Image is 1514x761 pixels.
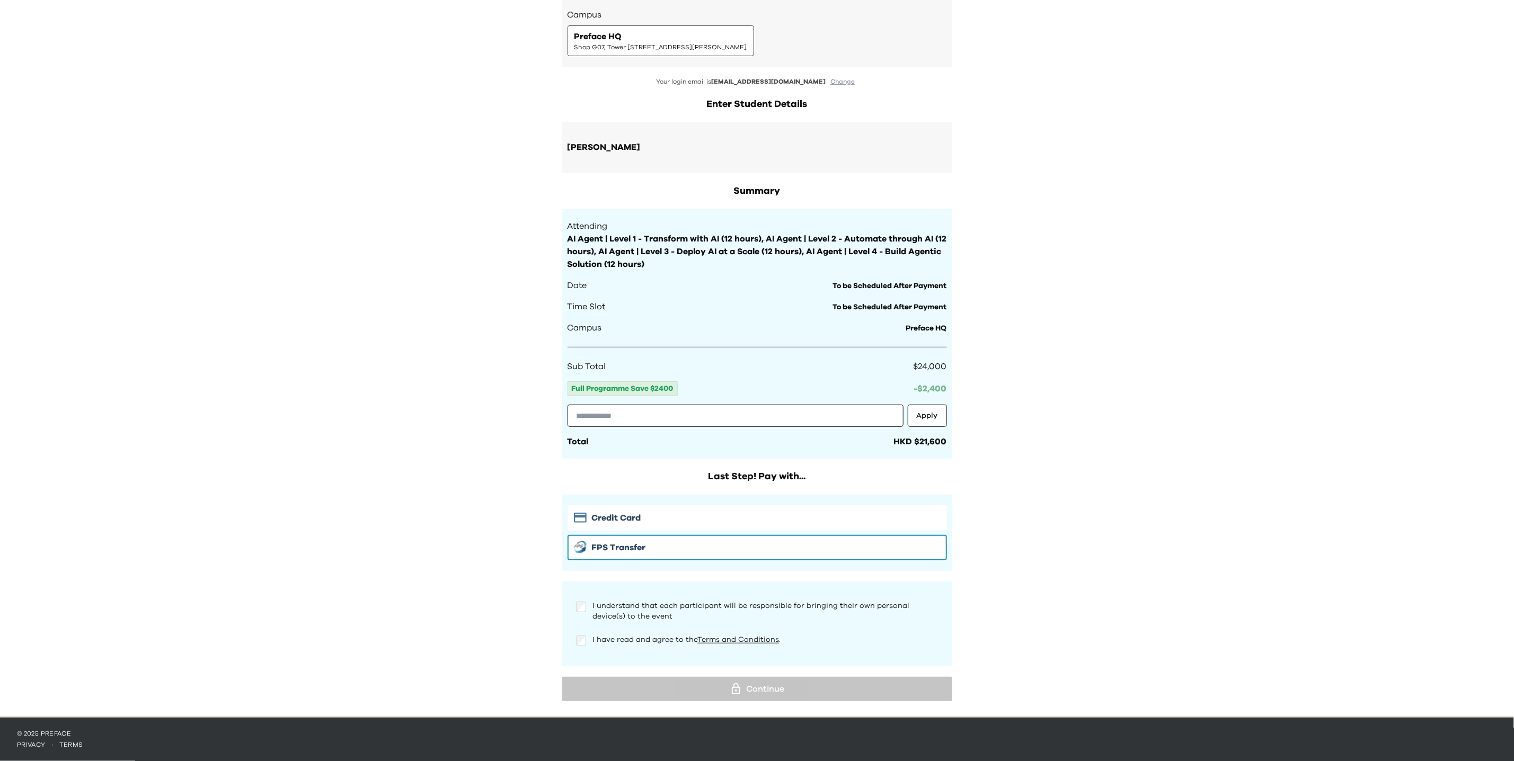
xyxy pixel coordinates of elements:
button: Continue [562,677,952,701]
span: Preface HQ [574,30,622,43]
span: FPS Transfer [592,541,646,554]
span: I understand that each participant will be responsible for bringing their own personal device(s) ... [592,602,909,620]
span: Preface HQ [906,325,947,332]
span: Total [568,437,589,446]
h2: Summary [562,184,952,199]
span: -$ 2,400 [914,384,947,393]
p: Your login email is [562,77,952,86]
span: Campus [568,321,602,334]
span: Full Programme Save $2400 [568,381,678,396]
span: Shop G07, Tower [STREET_ADDRESS][PERSON_NAME] [574,43,747,51]
h2: Enter Student Details [562,97,952,112]
span: Time Slot [568,300,606,313]
div: [PERSON_NAME] [568,141,641,155]
a: terms [59,741,83,748]
h3: Campus [568,8,947,21]
div: HKD $21,600 [894,435,947,448]
button: Change [827,77,858,86]
span: Date [568,279,587,292]
span: To be Scheduled After Payment [833,282,947,290]
span: $24,000 [914,362,947,371]
h2: Last Step! Pay with... [562,469,952,484]
a: privacy [17,741,46,748]
a: Terms and Conditions [697,636,779,643]
span: I have read and agree to the . [592,636,781,643]
span: · [46,741,59,748]
span: AI Agent | Level 1 - Transform with AI (12 hours), AI Agent | Level 2 - Automate through AI (12 h... [568,232,947,271]
button: FPS iconFPS Transfer [568,535,947,560]
img: Stripe icon [574,513,587,523]
span: To be Scheduled After Payment [833,303,947,311]
button: Apply [908,405,947,427]
span: Attending [568,220,608,232]
span: Sub Total [568,360,606,373]
img: FPS icon [574,541,587,553]
button: Stripe iconCredit Card [568,505,947,531]
span: Credit Card [592,512,641,524]
p: © 2025 Preface [17,729,1497,738]
div: Continue [571,681,944,697]
span: [EMAIL_ADDRESS][DOMAIN_NAME] [711,78,826,85]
